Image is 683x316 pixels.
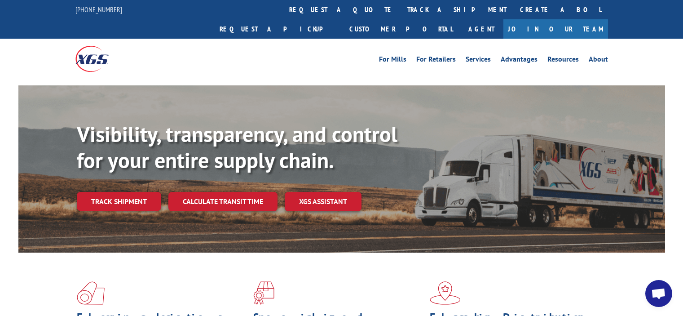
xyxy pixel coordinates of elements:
img: xgs-icon-flagship-distribution-model-red [430,281,461,305]
a: Join Our Team [503,19,608,39]
a: Resources [547,56,579,66]
a: Agent [459,19,503,39]
a: Track shipment [77,192,161,211]
a: Customer Portal [343,19,459,39]
a: Request a pickup [213,19,343,39]
a: For Retailers [416,56,456,66]
img: xgs-icon-focused-on-flooring-red [253,281,274,305]
a: Calculate transit time [168,192,278,211]
b: Visibility, transparency, and control for your entire supply chain. [77,120,397,174]
a: Services [466,56,491,66]
a: [PHONE_NUMBER] [75,5,122,14]
a: XGS ASSISTANT [285,192,361,211]
a: Advantages [501,56,538,66]
a: About [589,56,608,66]
a: Open chat [645,280,672,307]
a: For Mills [379,56,406,66]
img: xgs-icon-total-supply-chain-intelligence-red [77,281,105,305]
